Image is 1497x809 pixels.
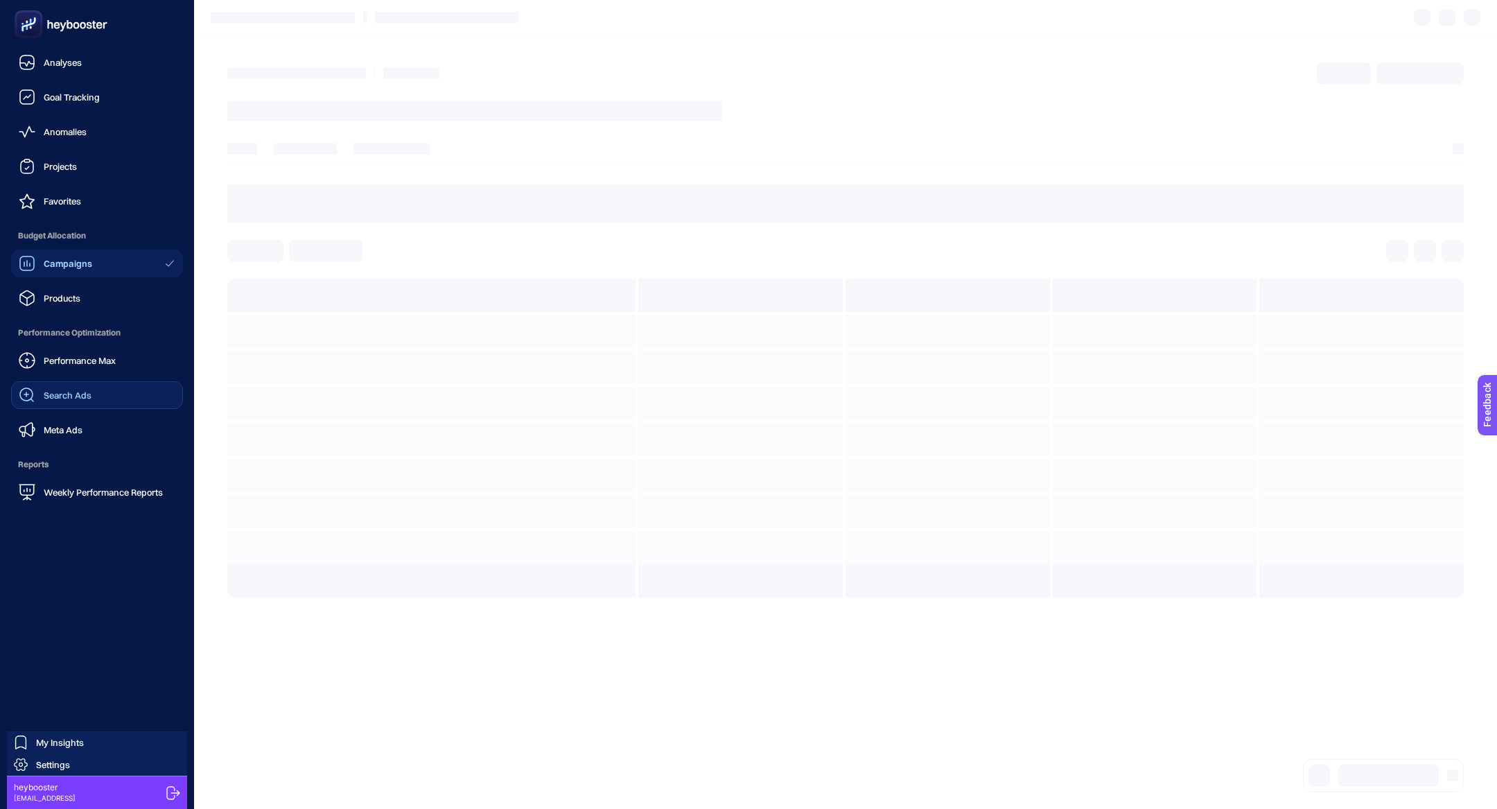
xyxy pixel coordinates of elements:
span: Projects [44,161,77,172]
span: Weekly Performance Reports [44,487,163,498]
span: heybooster [14,782,76,793]
span: Campaigns [44,258,92,269]
span: My Insights [36,737,84,748]
a: My Insights [7,731,187,754]
span: Meta Ads [44,424,82,435]
a: Search Ads [11,381,183,409]
a: Projects [11,153,183,180]
a: Products [11,284,183,312]
span: Products [44,293,80,304]
a: Weekly Performance Reports [11,478,183,506]
span: Analyses [44,57,82,68]
a: Anomalies [11,118,183,146]
span: [EMAIL_ADDRESS] [14,793,76,803]
span: Performance Max [44,355,116,366]
a: Campaigns [11,250,183,277]
span: Favorites [44,195,81,207]
a: Analyses [11,49,183,76]
a: Favorites [11,187,183,215]
span: Reports [11,451,183,478]
a: Meta Ads [11,416,183,444]
span: Settings [36,759,70,770]
span: Search Ads [44,390,91,401]
a: Settings [7,754,187,776]
a: Goal Tracking [11,83,183,111]
span: Feedback [8,4,53,15]
span: Performance Optimization [11,319,183,347]
span: Budget Allocation [11,222,183,250]
span: Anomalies [44,126,87,137]
span: Goal Tracking [44,92,100,103]
a: Performance Max [11,347,183,374]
